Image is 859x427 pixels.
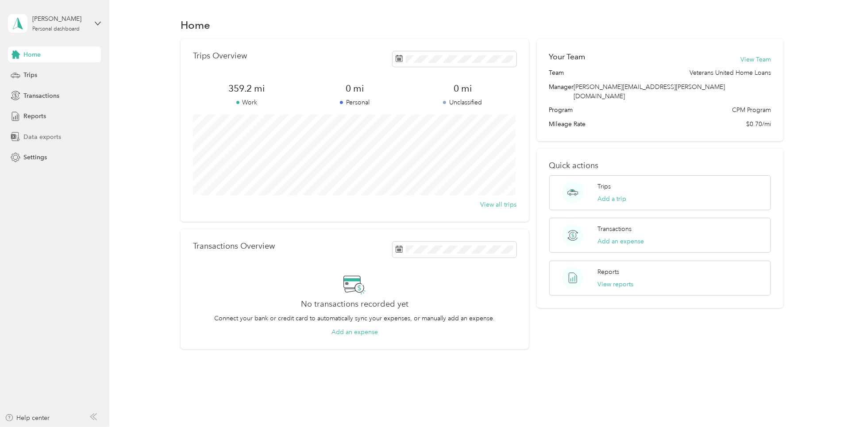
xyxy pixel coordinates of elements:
[300,82,408,95] span: 0 mi
[597,267,619,277] p: Reports
[193,82,301,95] span: 359.2 mi
[746,119,771,129] span: $0.70/mi
[181,20,210,30] h1: Home
[331,327,378,337] button: Add an expense
[597,182,611,191] p: Trips
[408,98,516,107] p: Unclassified
[597,194,626,204] button: Add a trip
[23,70,37,80] span: Trips
[549,82,574,101] span: Manager
[301,300,408,309] h2: No transactions recorded yet
[597,280,633,289] button: View reports
[23,91,59,100] span: Transactions
[549,161,771,170] p: Quick actions
[214,314,495,323] p: Connect your bank or credit card to automatically sync your expenses, or manually add an expense.
[809,377,859,427] iframe: Everlance-gr Chat Button Frame
[549,68,564,77] span: Team
[193,51,247,61] p: Trips Overview
[549,51,586,62] h2: Your Team
[597,237,644,246] button: Add an expense
[300,98,408,107] p: Personal
[193,98,301,107] p: Work
[549,119,586,129] span: Mileage Rate
[32,14,88,23] div: [PERSON_NAME]
[740,55,771,64] button: View Team
[408,82,516,95] span: 0 mi
[597,224,632,234] p: Transactions
[480,200,516,209] button: View all trips
[5,413,50,423] button: Help center
[32,27,80,32] div: Personal dashboard
[23,112,46,121] span: Reports
[23,153,47,162] span: Settings
[23,132,61,142] span: Data exports
[690,68,771,77] span: Veterans United Home Loans
[23,50,41,59] span: Home
[193,242,275,251] p: Transactions Overview
[732,105,771,115] span: CPM Program
[574,83,725,100] span: [PERSON_NAME][EMAIL_ADDRESS][PERSON_NAME][DOMAIN_NAME]
[549,105,573,115] span: Program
